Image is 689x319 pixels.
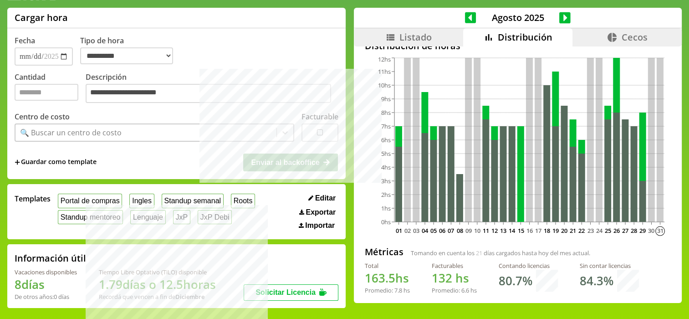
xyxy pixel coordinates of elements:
[509,226,515,235] text: 14
[570,226,576,235] text: 21
[491,226,498,235] text: 12
[305,221,335,230] span: Importar
[381,218,391,226] tspan: 0hs
[86,72,338,105] label: Descripción
[394,286,402,294] span: 7.8
[381,177,391,185] tspan: 3hs
[411,249,590,257] span: Tomando en cuenta los días cargados hasta hoy del mes actual.
[526,226,532,235] text: 16
[130,210,165,224] button: Lenguaje
[432,262,477,270] div: Facturables
[365,246,403,258] h2: Métricas
[365,286,410,294] div: Promedio: hs
[448,226,454,235] text: 07
[381,95,391,103] tspan: 9hs
[535,226,541,235] text: 17
[15,268,77,276] div: Vacaciones disponibles
[648,226,654,235] text: 30
[580,262,639,270] div: Sin contar licencias
[461,286,469,294] span: 6.6
[381,122,391,130] tspan: 7hs
[162,194,224,208] button: Standup semanal
[381,136,391,144] tspan: 6hs
[365,262,410,270] div: Total
[465,226,471,235] text: 09
[474,226,480,235] text: 10
[422,226,429,235] text: 04
[439,226,445,235] text: 06
[15,276,77,293] h1: 8 días
[20,128,122,138] div: 🔍 Buscar un centro de costo
[476,11,559,24] span: Agosto 2025
[499,262,558,270] div: Contando licencias
[561,226,567,235] text: 20
[456,226,463,235] text: 08
[15,72,86,105] label: Cantidad
[99,268,216,276] div: Tiempo Libre Optativo (TiLO) disponible
[296,208,338,217] button: Exportar
[15,11,68,24] h1: Cargar hora
[500,226,506,235] text: 13
[622,226,628,235] text: 27
[498,31,552,43] span: Distribución
[15,293,77,301] div: De otros años: 0 días
[15,84,78,101] input: Cantidad
[301,112,338,122] label: Facturable
[580,273,613,289] h1: 84.3 %
[381,108,391,117] tspan: 8hs
[15,36,35,46] label: Fecha
[378,56,391,64] tspan: 12hs
[432,270,452,286] span: 132
[15,252,86,264] h2: Información útil
[86,84,331,103] textarea: Descripción
[15,112,70,122] label: Centro de costo
[231,194,255,208] button: Roots
[621,31,647,43] span: Cecos
[58,210,123,224] button: Standup mentoreo
[544,226,550,235] text: 18
[413,226,419,235] text: 03
[255,288,316,296] span: Solicitar Licencia
[365,270,395,286] span: 163.5
[596,226,602,235] text: 24
[80,36,180,66] label: Tipo de hora
[173,210,190,224] button: JxP
[604,226,611,235] text: 25
[499,273,532,289] h1: 80.7 %
[631,226,637,235] text: 28
[129,194,154,208] button: Ingles
[578,226,585,235] text: 22
[15,157,20,167] span: +
[517,226,524,235] text: 15
[432,270,477,286] h1: hs
[99,293,216,301] div: Recordá que vencen a fin de
[15,157,97,167] span: +Guardar como template
[306,194,338,203] button: Editar
[381,190,391,199] tspan: 2hs
[198,210,232,224] button: JxP Debi
[587,226,593,235] text: 23
[476,249,482,257] span: 21
[613,226,620,235] text: 26
[99,276,216,293] h1: 1.79 días o 12.5 horas
[381,149,391,158] tspan: 5hs
[657,226,663,235] text: 31
[404,226,410,235] text: 02
[430,226,437,235] text: 05
[399,31,432,43] span: Listado
[552,226,559,235] text: 19
[306,208,336,216] span: Exportar
[381,163,391,171] tspan: 4hs
[432,286,477,294] div: Promedio: hs
[381,204,391,212] tspan: 1hs
[395,226,402,235] text: 01
[175,293,204,301] b: Diciembre
[58,194,122,208] button: Portal de compras
[315,194,336,202] span: Editar
[378,67,391,76] tspan: 11hs
[244,284,338,301] button: Solicitar Licencia
[80,47,173,64] select: Tipo de hora
[365,270,410,286] h1: hs
[15,194,51,204] span: Templates
[378,81,391,89] tspan: 10hs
